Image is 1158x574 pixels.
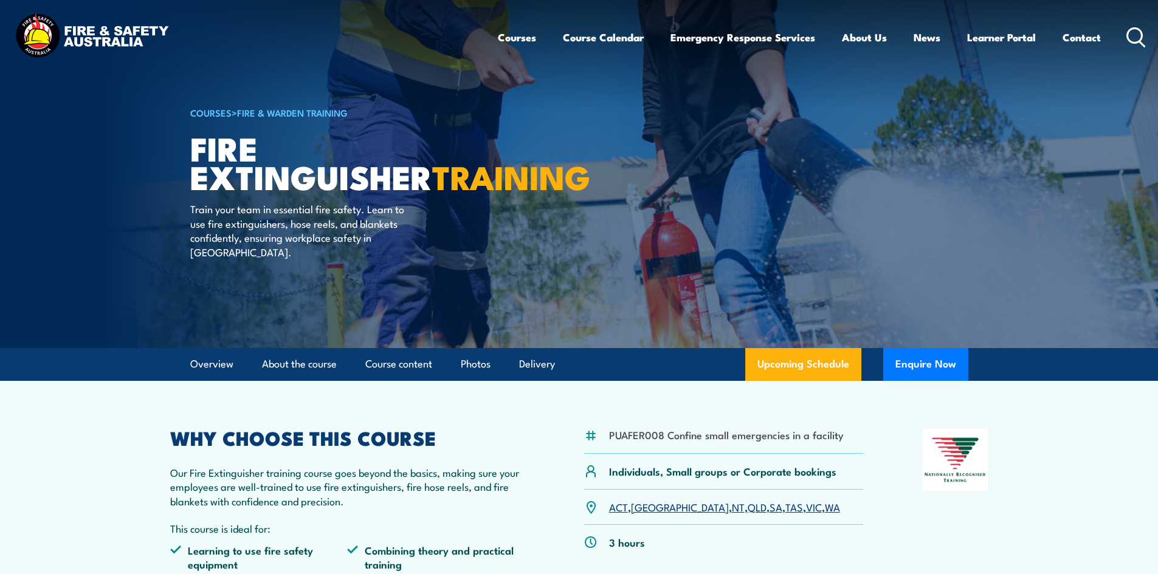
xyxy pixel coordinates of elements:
img: Nationally Recognised Training logo. [923,429,988,491]
a: Delivery [519,348,555,380]
h2: WHY CHOOSE THIS COURSE [170,429,525,446]
a: WA [825,499,840,514]
a: News [914,21,940,53]
a: Course content [365,348,432,380]
a: SA [770,499,782,514]
a: Upcoming Schedule [745,348,861,381]
p: , , , , , , , [609,500,840,514]
a: Photos [461,348,491,380]
a: About Us [842,21,887,53]
a: Courses [498,21,536,53]
button: Enquire Now [883,348,968,381]
a: ACT [609,499,628,514]
a: QLD [748,499,767,514]
a: Course Calendar [563,21,644,53]
li: PUAFER008 Confine small emergencies in a facility [609,428,844,442]
a: VIC [806,499,822,514]
a: Fire & Warden Training [237,106,348,119]
a: [GEOGRAPHIC_DATA] [631,499,729,514]
h1: Fire Extinguisher [190,134,491,190]
h6: > [190,105,491,120]
a: TAS [785,499,803,514]
a: COURSES [190,106,232,119]
p: Our Fire Extinguisher training course goes beyond the basics, making sure your employees are well... [170,465,525,508]
a: Contact [1063,21,1101,53]
p: 3 hours [609,535,645,549]
strong: TRAINING [432,151,590,201]
p: Train your team in essential fire safety. Learn to use fire extinguishers, hose reels, and blanke... [190,202,412,259]
a: About the course [262,348,337,380]
li: Combining theory and practical training [347,543,525,572]
p: Individuals, Small groups or Corporate bookings [609,464,836,478]
a: Learner Portal [967,21,1036,53]
a: Overview [190,348,233,380]
a: Emergency Response Services [670,21,815,53]
a: NT [732,499,745,514]
p: This course is ideal for: [170,521,525,535]
li: Learning to use fire safety equipment [170,543,348,572]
